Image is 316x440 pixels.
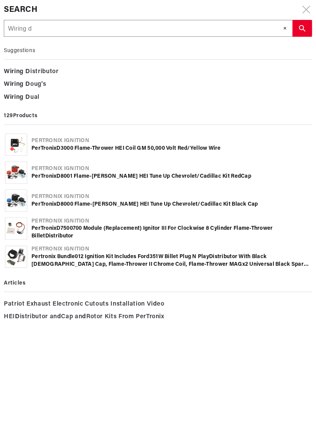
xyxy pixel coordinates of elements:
[4,113,37,119] b: 129 Products
[57,314,61,320] b: d
[31,218,311,225] div: Pertronix Ignition
[67,254,70,260] b: d
[5,218,27,239] img: PerTronix D7500700 Module (replacement) Ignitor III for clockwise 8 Cylinder Flame-Thrower Billet...
[31,137,311,145] div: Pertronix Ignition
[15,314,20,320] b: D
[31,165,311,173] div: Pertronix Ignition
[57,226,61,231] b: D
[238,173,241,179] b: d
[25,94,30,100] b: D
[31,245,311,253] div: Pertronix Ignition
[4,94,24,100] b: Wiring
[4,65,312,79] div: istributor
[4,69,24,75] b: Wiring
[4,280,25,286] b: Articles
[57,173,61,179] b: D
[82,314,86,320] b: d
[57,201,61,207] b: D
[209,254,213,260] b: D
[4,91,312,104] div: ual
[31,173,311,180] div: PerTronix 8001 Flame-[PERSON_NAME] HEI Tune Up Chevrolet/Ca illac Kit Re Cap
[31,225,311,240] div: PerTronix 7500700 Mo ule (replacement) Ignitor III for clockwise 8 Cylin er Flame-Thrower Billet ...
[25,69,30,75] b: D
[25,81,30,87] b: D
[283,25,287,32] span: ✕
[207,173,210,179] b: d
[153,301,157,307] b: d
[31,193,311,201] div: Pertronix Ignition
[91,226,94,231] b: d
[5,162,27,183] img: PerTronix D8001 Flame-Thrower GM HEI Tune Up Chevrolet/Cadillac Kit Red Cap
[293,20,312,37] button: search button
[127,254,130,260] b: d
[4,299,165,310] span: Patriot Exhaust Electronic Cutouts Installation Vi eo
[4,312,165,322] span: HEI istributor an Cap an Rotor Kits From PerTronix
[4,4,312,16] div: Search
[4,81,24,87] b: Wiring
[31,145,311,152] div: PerTronix 3000 Flame-Thrower HEI Coil GM 50,000 Volt Re /Yellow Wire
[4,44,312,60] div: Suggestions
[146,254,150,260] b: d
[184,146,187,151] b: d
[31,253,311,268] div: Pertronix Bun le012 Ignition Kit inclu es For 351W Billet Plug n Play istributor with Black [DEMO...
[5,134,27,155] img: PerTronix D3000 Flame-Thrower HEI Coil GM 50,000 Volt Red/Yellow Wire
[31,201,311,208] div: PerTronix 8000 Flame-[PERSON_NAME] HEI Tune Up Chevrolet/Ca illac Kit Black Cap
[5,248,27,267] img: Pertronix Bundle012 Ignition Kit includes Ford 351W Billet Plug n Play Distributor with Black Mal...
[208,201,211,207] b: d
[4,78,312,91] div: oug's
[57,146,61,151] b: D
[5,190,27,211] img: PerTronix D8000 Flame-Thrower GM HEI Tune Up Chevrolet/Cadillac Kit Black Cap
[224,226,227,231] b: d
[45,233,49,239] b: D
[4,20,292,37] input: Search Part #, Category or Keyword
